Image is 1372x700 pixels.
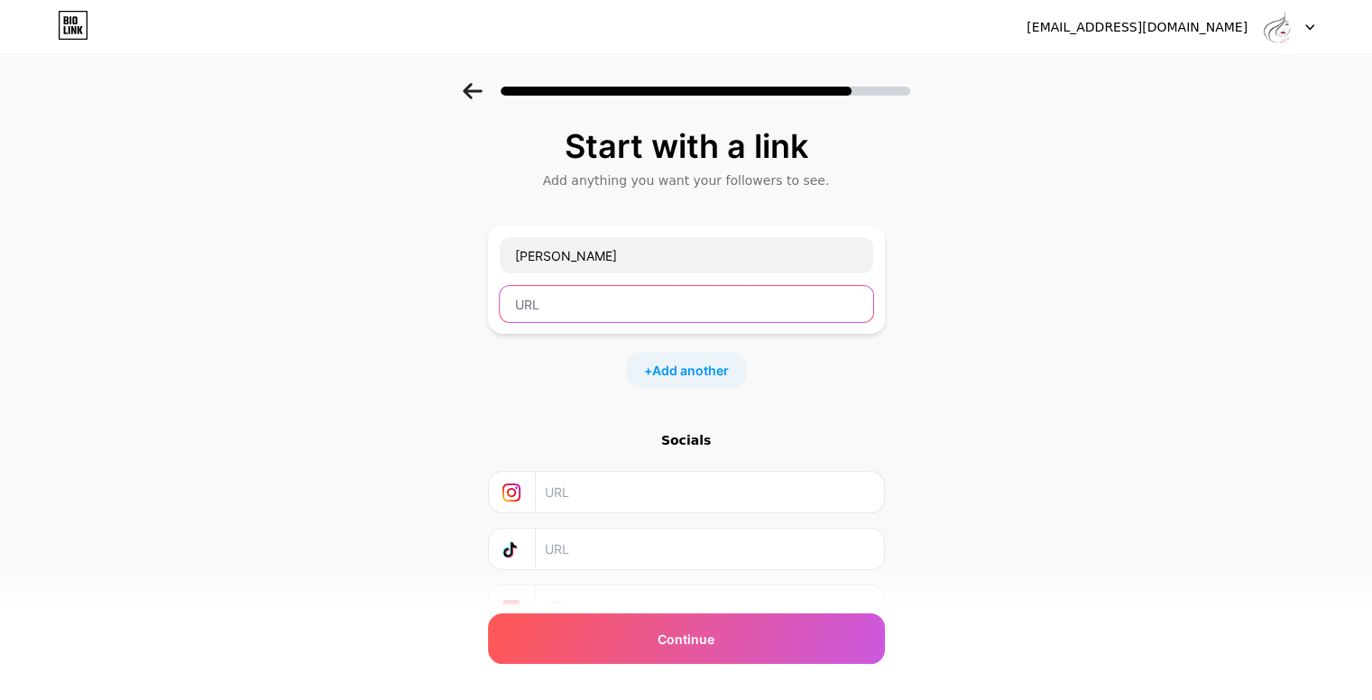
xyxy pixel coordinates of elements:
[658,630,714,649] span: Continue
[545,472,872,512] input: URL
[545,529,872,569] input: URL
[545,585,872,626] input: URL
[488,431,885,449] div: Socials
[652,361,729,380] span: Add another
[497,171,876,189] div: Add anything you want your followers to see.
[1261,10,1295,44] img: lisaruxmedspa
[500,286,873,322] input: URL
[626,352,747,388] div: +
[497,128,876,164] div: Start with a link
[500,237,873,273] input: Link name
[1027,18,1248,37] div: [EMAIL_ADDRESS][DOMAIN_NAME]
